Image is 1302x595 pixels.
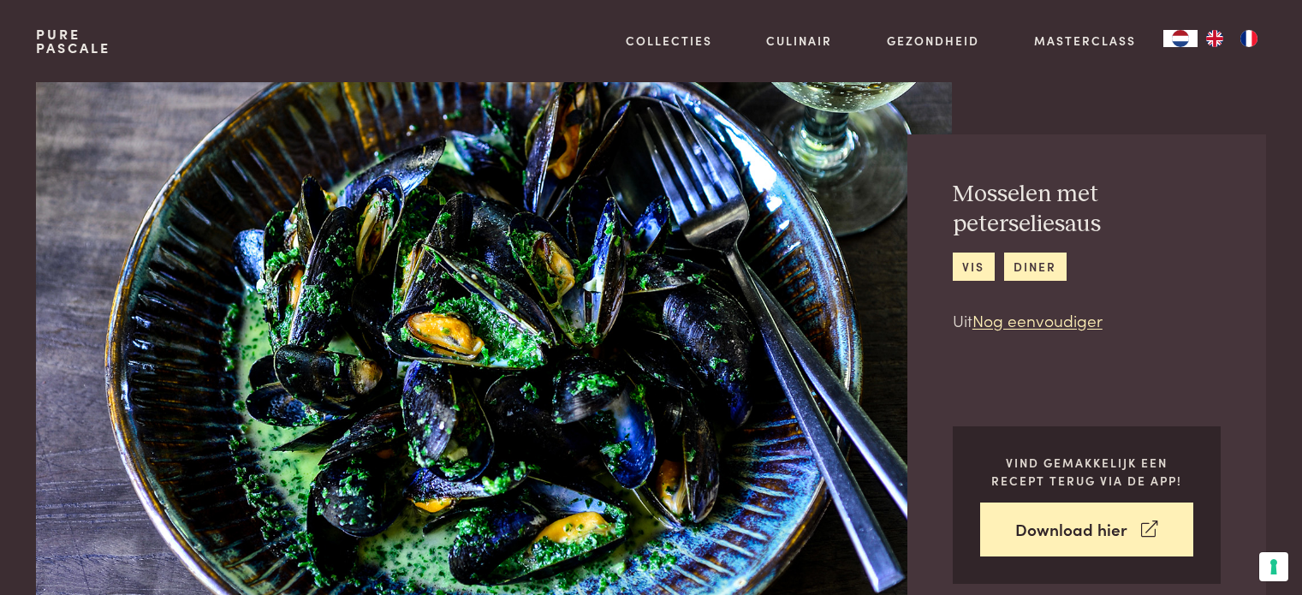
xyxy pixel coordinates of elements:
a: Gezondheid [887,32,979,50]
p: Vind gemakkelijk een recept terug via de app! [980,454,1193,489]
a: Masterclass [1034,32,1136,50]
a: FR [1232,30,1266,47]
p: Uit [953,308,1221,333]
a: EN [1198,30,1232,47]
a: Collecties [626,32,712,50]
button: Uw voorkeuren voor toestemming voor trackingtechnologieën [1259,552,1288,581]
aside: Language selected: Nederlands [1163,30,1266,47]
div: Language [1163,30,1198,47]
a: Download hier [980,503,1193,556]
a: Culinair [766,32,832,50]
ul: Language list [1198,30,1266,47]
h2: Mosselen met peterseliesaus [953,180,1221,239]
a: vis [953,253,995,281]
a: Nog eenvoudiger [972,308,1103,331]
a: NL [1163,30,1198,47]
a: PurePascale [36,27,110,55]
a: diner [1004,253,1067,281]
